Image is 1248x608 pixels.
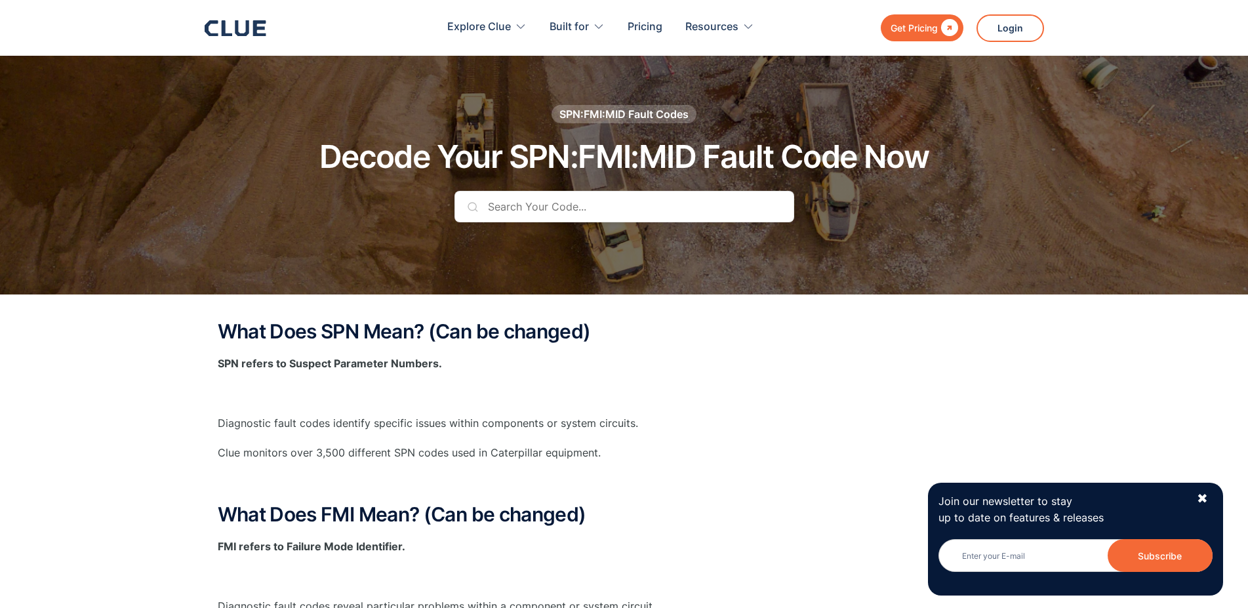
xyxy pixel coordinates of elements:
div: Built for [550,7,605,48]
p: Join our newsletter to stay up to date on features & releases [938,493,1185,526]
strong: FMI refers to Failure Mode Identifier. [218,540,405,553]
div: Explore Clue [447,7,527,48]
div: Get Pricing [891,20,938,36]
div: Resources [685,7,738,48]
div:  [938,20,958,36]
p: ‍ [218,568,1031,584]
p: Clue monitors over 3,500 different SPN codes used in Caterpillar equipment. [218,445,1031,461]
p: ‍ [218,474,1031,491]
div: Built for [550,7,589,48]
a: Get Pricing [881,14,963,41]
div: ✖ [1197,491,1208,507]
input: Enter your E-mail [938,539,1213,572]
div: SPN:FMI:MID Fault Codes [559,107,689,121]
p: ‍ [218,385,1031,401]
h2: What Does FMI Mean? (Can be changed) [218,504,1031,525]
p: Diagnostic fault codes identify specific issues within components or system circuits. [218,415,1031,432]
div: Explore Clue [447,7,511,48]
input: Search Your Code... [454,191,794,222]
a: Login [976,14,1044,42]
form: Newsletter [938,539,1213,585]
a: Pricing [628,7,662,48]
div: Resources [685,7,754,48]
input: Subscribe [1108,539,1213,572]
h2: What Does SPN Mean? (Can be changed) [218,321,1031,342]
h1: Decode Your SPN:FMI:MID Fault Code Now [319,140,929,174]
strong: SPN refers to Suspect Parameter Numbers. [218,357,442,370]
